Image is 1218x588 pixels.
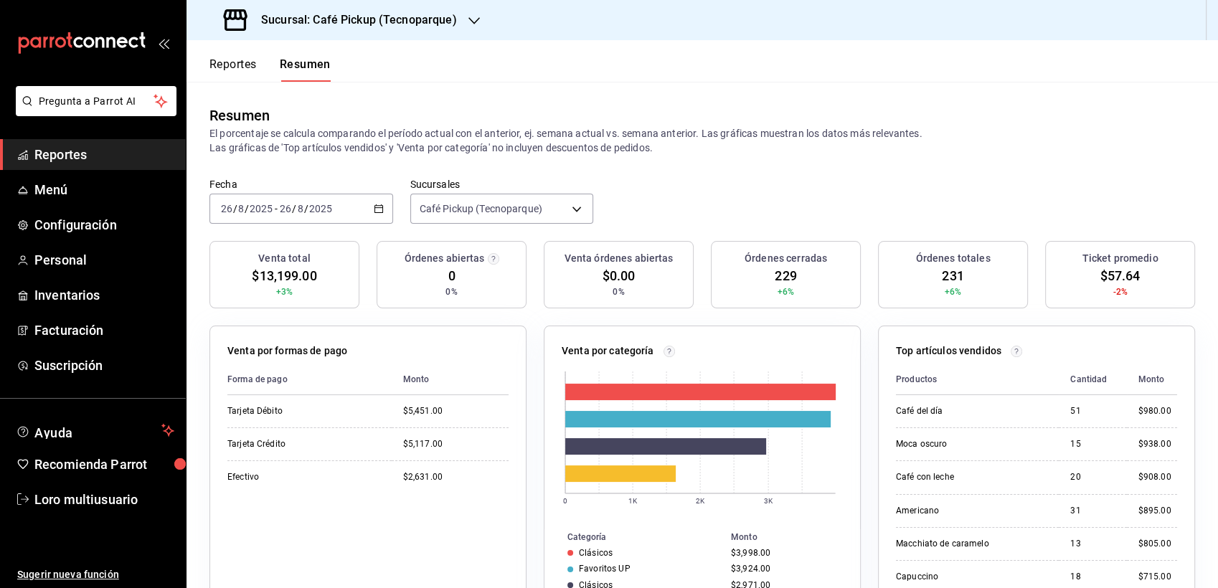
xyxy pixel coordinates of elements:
[304,203,308,214] span: /
[764,497,773,505] text: 3K
[34,147,87,162] font: Reportes
[252,266,316,285] span: $13,199.00
[1138,538,1177,550] div: $805.00
[445,285,457,298] span: 0%
[628,497,638,505] text: 1K
[34,422,156,439] span: Ayuda
[16,86,176,116] button: Pregunta a Parrot AI
[280,57,331,82] button: Resumen
[209,179,393,189] label: Fecha
[209,105,270,126] div: Resumen
[158,37,169,49] button: open_drawer_menu
[276,285,293,298] span: +3%
[209,126,1195,155] p: El porcentaje se calcula comparando el período actual con el anterior, ej. semana actual vs. sema...
[945,285,961,298] span: +6%
[258,251,310,266] h3: Venta total
[220,203,233,214] input: --
[896,471,1039,483] div: Café con leche
[410,179,594,189] label: Sucursales
[696,497,705,505] text: 2K
[279,203,292,214] input: --
[209,57,257,72] font: Reportes
[227,364,392,395] th: Forma de pago
[579,564,631,574] div: Favoritos UP
[34,288,100,303] font: Inventarios
[942,266,963,285] span: 231
[227,343,347,359] p: Venta por formas de pago
[1127,364,1177,395] th: Monto
[1138,438,1177,450] div: $938.00
[745,251,827,266] h3: Órdenes cerradas
[562,343,654,359] p: Venta por categoría
[778,285,794,298] span: +6%
[34,182,68,197] font: Menú
[34,252,87,267] font: Personal
[896,438,1039,450] div: Moca oscuro
[1100,266,1141,285] span: $57.64
[403,438,509,450] div: $5,117.00
[39,94,154,109] span: Pregunta a Parrot AI
[725,529,860,545] th: Monto
[731,548,837,558] div: $3,998.00
[403,405,509,417] div: $5,451.00
[237,203,245,214] input: --
[731,564,837,574] div: $3,924.00
[34,492,138,507] font: Loro multiusuario
[1070,571,1115,583] div: 18
[1138,405,1177,417] div: $980.00
[448,266,455,285] span: 0
[308,203,333,214] input: ----
[896,538,1039,550] div: Macchiato de caramelo
[403,471,509,483] div: $2,631.00
[896,405,1039,417] div: Café del día
[250,11,457,29] h3: Sucursal: Café Pickup (Tecnoparque)
[209,57,331,82] div: Pestañas de navegación
[775,266,796,285] span: 229
[1113,285,1127,298] span: -2%
[1070,538,1115,550] div: 13
[275,203,278,214] span: -
[34,457,147,472] font: Recomienda Parrot
[896,343,1001,359] p: Top artículos vendidos
[227,471,371,483] div: Efectivo
[249,203,273,214] input: ----
[916,251,991,266] h3: Órdenes totales
[297,203,304,214] input: --
[896,571,1039,583] div: Capuccino
[420,201,542,216] span: Café Pickup (Tecnoparque)
[227,405,371,417] div: Tarjeta Débito
[1070,505,1115,517] div: 31
[1070,471,1115,483] div: 20
[245,203,249,214] span: /
[1070,438,1115,450] div: 15
[392,364,509,395] th: Monto
[17,569,119,580] font: Sugerir nueva función
[34,358,103,373] font: Suscripción
[896,505,1039,517] div: Americano
[544,529,725,545] th: Categoría
[292,203,296,214] span: /
[1138,505,1177,517] div: $895.00
[563,497,567,505] text: 0
[613,285,624,298] span: 0%
[404,251,484,266] h3: Órdenes abiertas
[603,266,636,285] span: $0.00
[34,217,117,232] font: Configuración
[896,364,1059,395] th: Productos
[579,548,613,558] div: Clásicos
[565,251,674,266] h3: Venta órdenes abiertas
[34,323,103,338] font: Facturación
[10,104,176,119] a: Pregunta a Parrot AI
[1138,571,1177,583] div: $715.00
[1070,405,1115,417] div: 51
[1138,471,1177,483] div: $908.00
[227,438,371,450] div: Tarjeta Crédito
[1082,251,1158,266] h3: Ticket promedio
[233,203,237,214] span: /
[1059,364,1126,395] th: Cantidad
